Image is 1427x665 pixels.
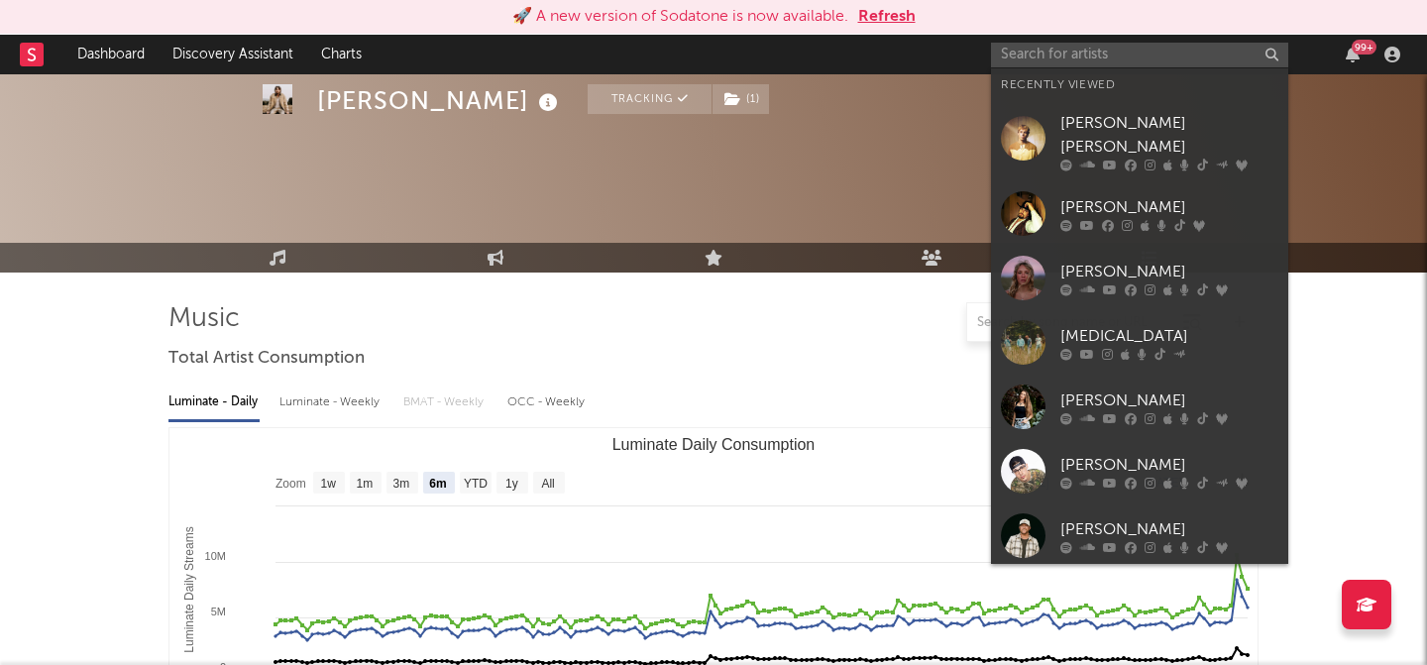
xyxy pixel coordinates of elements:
[182,526,196,652] text: Luminate Daily Streams
[991,310,1288,375] a: [MEDICAL_DATA]
[1060,517,1278,541] div: [PERSON_NAME]
[205,550,226,562] text: 10M
[168,386,260,419] div: Luminate - Daily
[991,181,1288,246] a: [PERSON_NAME]
[507,386,587,419] div: OCC - Weekly
[429,477,446,491] text: 6m
[1060,324,1278,348] div: [MEDICAL_DATA]
[512,5,848,29] div: 🚀 A new version of Sodatone is now available.
[357,477,374,491] text: 1m
[1060,453,1278,477] div: [PERSON_NAME]
[1060,195,1278,219] div: [PERSON_NAME]
[541,477,554,491] text: All
[991,439,1288,503] a: [PERSON_NAME]
[1060,112,1278,160] div: [PERSON_NAME] [PERSON_NAME]
[991,375,1288,439] a: [PERSON_NAME]
[505,477,518,491] text: 1y
[991,503,1288,568] a: [PERSON_NAME]
[713,84,769,114] button: (1)
[1346,47,1360,62] button: 99+
[1060,260,1278,283] div: [PERSON_NAME]
[712,84,770,114] span: ( 1 )
[991,43,1288,67] input: Search for artists
[211,606,226,617] text: 5M
[612,436,816,453] text: Luminate Daily Consumption
[275,477,306,491] text: Zoom
[393,477,410,491] text: 3m
[168,347,365,371] span: Total Artist Consumption
[991,102,1288,181] a: [PERSON_NAME] [PERSON_NAME]
[991,246,1288,310] a: [PERSON_NAME]
[588,84,712,114] button: Tracking
[279,386,384,419] div: Luminate - Weekly
[1352,40,1376,55] div: 99 +
[307,35,376,74] a: Charts
[1001,73,1278,97] div: Recently Viewed
[63,35,159,74] a: Dashboard
[321,477,337,491] text: 1w
[967,315,1176,331] input: Search by song name or URL
[858,5,916,29] button: Refresh
[159,35,307,74] a: Discovery Assistant
[464,477,488,491] text: YTD
[1060,388,1278,412] div: [PERSON_NAME]
[317,84,563,117] div: [PERSON_NAME]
